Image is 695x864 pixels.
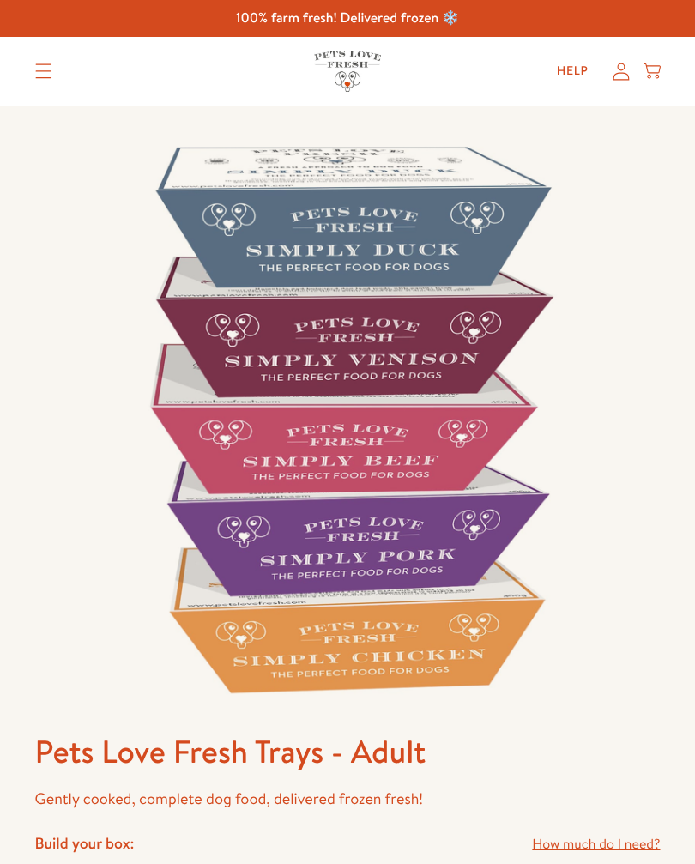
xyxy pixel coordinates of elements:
img: Pets Love Fresh Trays - Adult [35,106,661,731]
p: Gently cooked, complete dog food, delivered frozen fresh! [35,786,661,813]
a: Help [543,54,602,88]
h4: Build your box: [35,833,135,853]
a: How much do I need? [532,833,660,856]
img: Pets Love Fresh [314,51,381,91]
h1: Pets Love Fresh Trays - Adult [35,731,661,772]
summary: Translation missing: en.sections.header.menu [21,50,66,93]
